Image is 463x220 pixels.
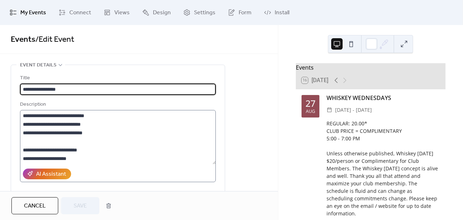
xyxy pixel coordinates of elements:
[20,191,214,199] div: Location
[20,74,214,82] div: Title
[69,9,91,17] span: Connect
[178,3,221,22] a: Settings
[335,106,372,114] span: [DATE] - [DATE]
[306,109,315,114] div: Aug
[223,3,257,22] a: Form
[275,9,289,17] span: Install
[194,9,215,17] span: Settings
[98,3,135,22] a: Views
[239,9,252,17] span: Form
[296,63,445,72] div: Events
[114,9,130,17] span: Views
[305,99,315,108] div: 27
[11,197,58,214] button: Cancel
[24,202,46,210] span: Cancel
[20,100,214,109] div: Description
[4,3,51,22] a: My Events
[153,9,171,17] span: Design
[23,169,71,179] button: AI Assistant
[11,32,35,47] a: Events
[20,61,56,70] span: Event details
[259,3,295,22] a: Install
[137,3,176,22] a: Design
[36,170,66,179] div: AI Assistant
[327,94,440,102] div: WHISKEY WEDNESDAYS
[20,9,46,17] span: My Events
[35,32,74,47] span: / Edit Event
[53,3,96,22] a: Connect
[327,106,332,114] div: ​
